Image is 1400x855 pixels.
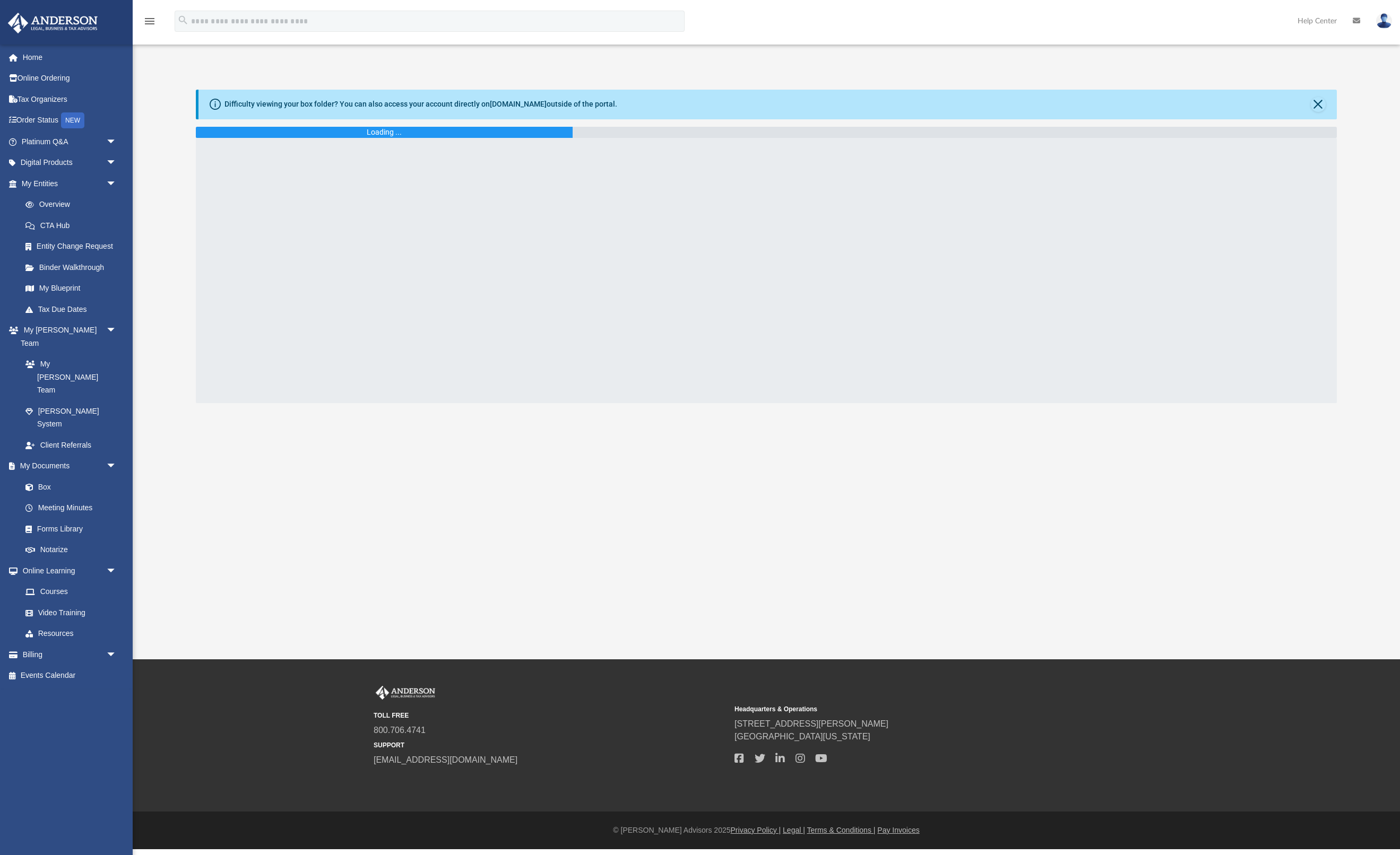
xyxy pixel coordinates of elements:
[106,320,127,342] span: arrow_drop_down
[15,434,127,456] a: Client Referrals
[7,644,133,665] a: Billingarrow_drop_down
[7,456,127,477] a: My Documentsarrow_drop_down
[7,89,133,110] a: Tax Organizers
[143,15,156,28] i: menu
[7,560,127,581] a: Online Learningarrow_drop_down
[143,20,156,28] a: menu
[807,826,876,834] a: Terms & Conditions |
[374,740,727,750] small: SUPPORT
[15,354,122,401] a: My [PERSON_NAME] Team
[1311,97,1326,112] button: Close
[15,236,133,257] a: Entity Change Request
[374,726,426,735] a: 800.706.4741
[731,826,781,834] a: Privacy Policy |
[15,299,133,320] a: Tax Due Dates
[61,112,84,128] div: NEW
[106,152,127,174] span: arrow_drop_down
[15,194,133,215] a: Overview
[224,99,617,110] div: Difficulty viewing your box folder? You can also access your account directly on outside of the p...
[374,755,517,764] a: [EMAIL_ADDRESS][DOMAIN_NAME]
[7,665,133,686] a: Events Calendar
[15,257,133,278] a: Binder Walkthrough
[734,732,870,741] a: [GEOGRAPHIC_DATA][US_STATE]
[367,127,402,138] div: Loading ...
[7,131,133,152] a: Platinum Q&Aarrow_drop_down
[15,278,127,299] a: My Blueprint
[7,173,133,194] a: My Entitiesarrow_drop_down
[7,110,133,132] a: Order StatusNEW
[877,826,919,834] a: Pay Invoices
[7,320,127,354] a: My [PERSON_NAME] Teamarrow_drop_down
[133,825,1400,836] div: © [PERSON_NAME] Advisors 2025
[734,704,1088,714] small: Headquarters & Operations
[783,826,805,834] a: Legal |
[15,400,127,434] a: [PERSON_NAME] System
[15,215,133,236] a: CTA Hub
[177,14,189,26] i: search
[15,498,127,519] a: Meeting Minutes
[106,456,127,477] span: arrow_drop_down
[374,686,437,700] img: Anderson Advisors Platinum Portal
[106,644,127,666] span: arrow_drop_down
[15,518,122,539] a: Forms Library
[5,13,101,33] img: Anderson Advisors Platinum Portal
[374,711,727,720] small: TOLL FREE
[15,539,127,561] a: Notarize
[7,47,133,68] a: Home
[15,623,127,644] a: Resources
[7,68,133,89] a: Online Ordering
[106,560,127,582] span: arrow_drop_down
[106,173,127,195] span: arrow_drop_down
[7,152,133,173] a: Digital Productsarrow_drop_down
[15,602,122,623] a: Video Training
[106,131,127,153] span: arrow_drop_down
[15,476,122,498] a: Box
[15,581,127,603] a: Courses
[734,719,888,728] a: [STREET_ADDRESS][PERSON_NAME]
[490,100,547,108] a: [DOMAIN_NAME]
[1376,13,1392,29] img: User Pic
